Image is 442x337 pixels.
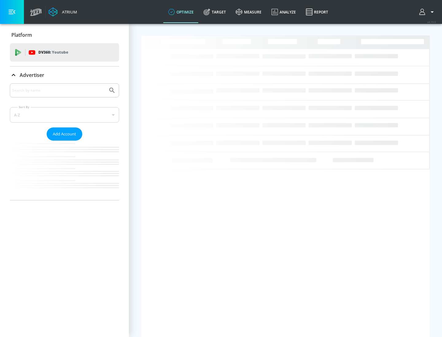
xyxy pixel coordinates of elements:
div: Advertiser [10,66,119,84]
button: Add Account [47,127,82,141]
a: measure [231,1,266,23]
p: DV360: [38,49,68,56]
div: A-Z [10,107,119,123]
nav: list of Advertiser [10,141,119,200]
input: Search by name [12,86,105,94]
p: Youtube [52,49,68,55]
a: Report [301,1,333,23]
div: DV360: Youtube [10,43,119,62]
div: Advertiser [10,83,119,200]
span: v 4.19.0 [427,20,436,24]
a: Analyze [266,1,301,23]
a: Target [199,1,231,23]
a: optimize [163,1,199,23]
a: Atrium [48,7,77,17]
div: Atrium [60,9,77,15]
p: Platform [11,32,32,38]
div: Platform [10,26,119,44]
label: Sort By [17,105,31,109]
p: Advertiser [20,72,44,78]
span: Add Account [53,131,76,138]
